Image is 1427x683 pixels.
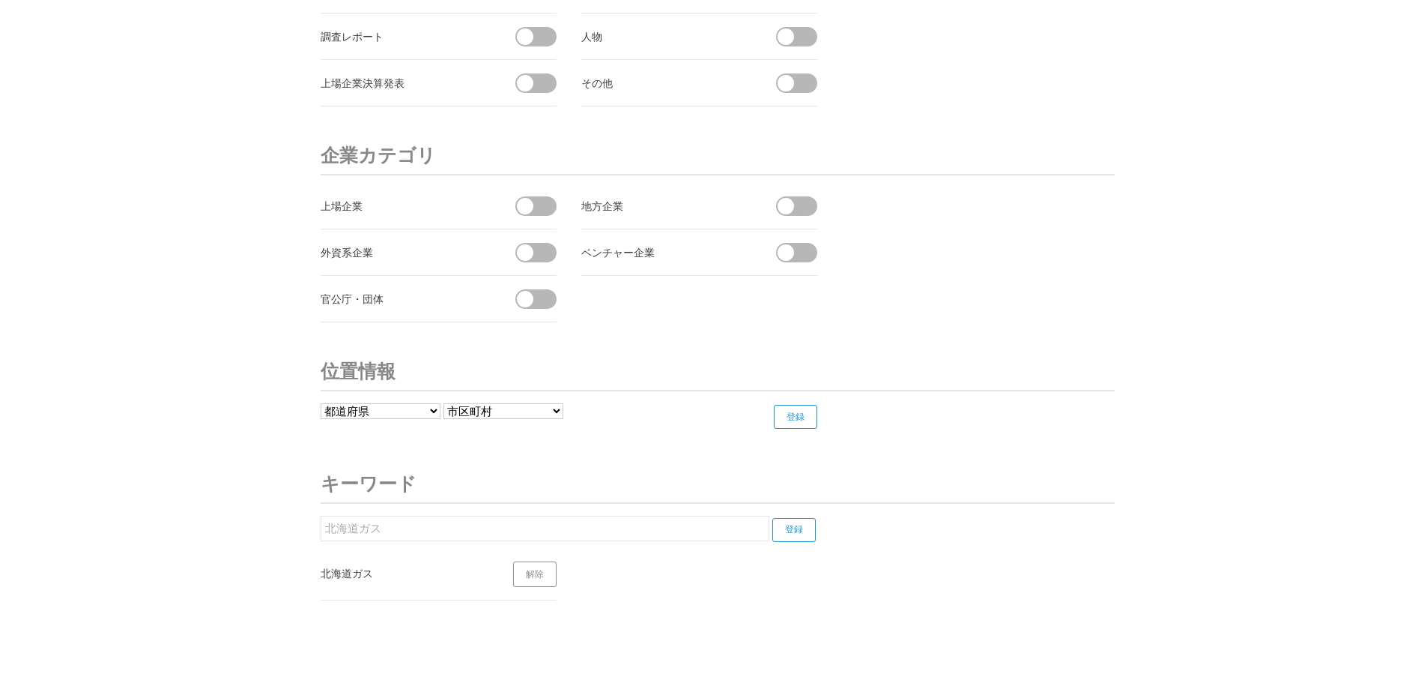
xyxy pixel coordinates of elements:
[321,289,489,308] div: 官公庁・団体
[321,564,489,583] div: 北海道ガス
[513,562,557,587] a: 解除
[321,27,489,46] div: 調査レポート
[581,27,750,46] div: 人物
[321,465,1115,504] h3: キーワード
[774,405,817,429] input: 登録
[321,516,769,541] input: キーワードを入力
[321,73,489,92] div: 上場企業決算発表
[581,73,750,92] div: その他
[321,243,489,262] div: 外資系企業
[581,243,750,262] div: ベンチャー企業
[772,518,816,542] input: 登録
[581,196,750,215] div: 地方企業
[321,352,1115,391] h3: 位置情報
[321,136,1115,175] h3: 企業カテゴリ
[321,196,489,215] div: 上場企業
